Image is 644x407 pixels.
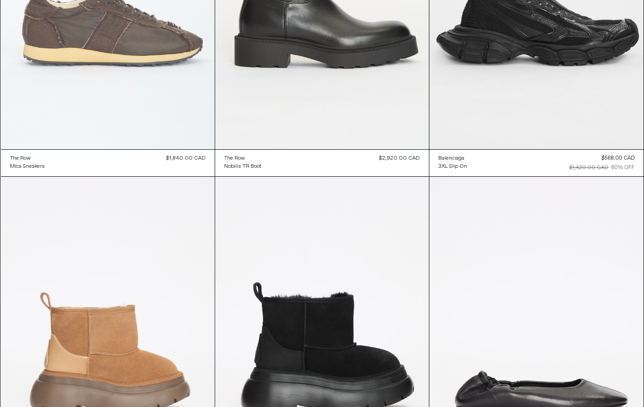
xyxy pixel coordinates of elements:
[166,154,206,162] div: $1,840.00 CAD
[224,154,261,162] a: The Row
[438,154,467,162] a: Balenciaga
[438,155,464,162] div: Balenciaga
[10,162,45,170] a: Mica Sneakers
[10,163,45,170] div: Mica Sneakers
[438,163,467,170] div: 3XL Slip On
[438,162,467,170] a: 3XL Slip On
[10,154,45,162] a: The Row
[569,164,609,172] div: $1,420.00 CAD
[10,155,31,162] div: The Row
[611,164,635,172] div: 60% OFF
[601,154,635,162] div: $568.00 CAD
[224,163,261,170] div: Nobilis TR Boot
[379,154,420,162] div: $2,920.00 CAD
[224,162,261,170] a: Nobilis TR Boot
[224,155,245,162] div: The Row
